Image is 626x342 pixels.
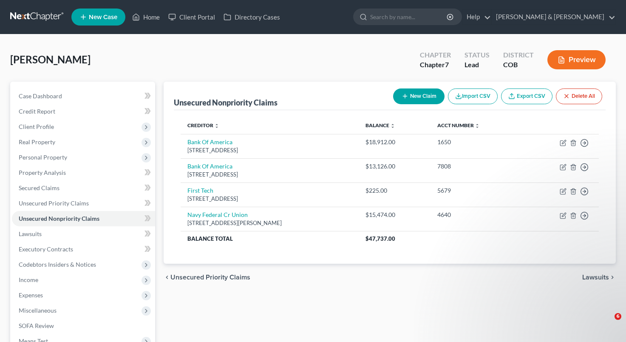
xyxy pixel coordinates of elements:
a: [PERSON_NAME] & [PERSON_NAME] [492,9,615,25]
span: Client Profile [19,123,54,130]
a: Export CSV [501,88,552,104]
a: Help [462,9,491,25]
button: Preview [547,50,606,69]
i: unfold_more [214,123,219,128]
a: Unsecured Nonpriority Claims [12,211,155,226]
div: $13,126.00 [365,162,423,171]
a: Bank Of America [187,162,232,170]
a: Executory Contracts [12,242,155,257]
button: chevron_left Unsecured Priority Claims [164,274,250,281]
div: $15,474.00 [365,211,423,219]
span: Lawsuits [19,230,42,237]
div: 7808 [437,162,516,171]
a: Acct Number unfold_more [437,122,480,128]
input: Search by name... [370,9,448,25]
div: [STREET_ADDRESS] [187,146,352,154]
a: Home [128,9,164,25]
button: New Claim [393,88,445,104]
span: SOFA Review [19,322,54,329]
a: Property Analysis [12,165,155,180]
th: Balance Total [181,231,359,246]
div: Lead [465,60,490,70]
i: chevron_left [164,274,170,281]
span: [PERSON_NAME] [10,53,91,66]
span: $47,737.00 [365,235,395,242]
a: Bank Of America [187,138,232,145]
button: Import CSV [448,88,498,104]
a: Secured Claims [12,180,155,196]
span: Unsecured Priority Claims [170,274,250,281]
div: $225.00 [365,186,423,195]
div: Chapter [420,50,451,60]
span: Unsecured Nonpriority Claims [19,215,99,222]
a: Navy Federal Cr Union [187,211,248,218]
div: District [503,50,534,60]
a: Unsecured Priority Claims [12,196,155,211]
a: Case Dashboard [12,88,155,104]
a: Credit Report [12,104,155,119]
span: Miscellaneous [19,307,57,314]
div: Unsecured Nonpriority Claims [174,97,278,108]
span: Personal Property [19,154,67,161]
a: Creditor unfold_more [187,122,219,128]
div: Chapter [420,60,451,70]
div: 4640 [437,211,516,219]
div: 5679 [437,186,516,195]
span: Income [19,276,38,283]
i: unfold_more [390,123,395,128]
a: Balance unfold_more [365,122,395,128]
span: Executory Contracts [19,245,73,253]
a: Lawsuits [12,226,155,242]
span: Codebtors Insiders & Notices [19,261,96,268]
div: Status [465,50,490,60]
span: New Case [89,14,117,20]
span: Case Dashboard [19,92,62,100]
i: unfold_more [475,123,480,128]
a: Directory Cases [219,9,284,25]
span: Real Property [19,138,55,145]
span: 7 [445,60,449,68]
a: SOFA Review [12,318,155,333]
button: Delete All [556,88,602,104]
span: Secured Claims [19,184,59,191]
div: [STREET_ADDRESS] [187,171,352,179]
div: COB [503,60,534,70]
span: 6 [615,313,621,320]
div: [STREET_ADDRESS] [187,195,352,203]
span: Unsecured Priority Claims [19,199,89,207]
a: Client Portal [164,9,219,25]
div: 1650 [437,138,516,146]
a: First Tech [187,187,213,194]
div: [STREET_ADDRESS][PERSON_NAME] [187,219,352,227]
span: Credit Report [19,108,55,115]
span: Expenses [19,291,43,299]
div: $18,912.00 [365,138,423,146]
span: Property Analysis [19,169,66,176]
iframe: Intercom live chat [597,313,618,333]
